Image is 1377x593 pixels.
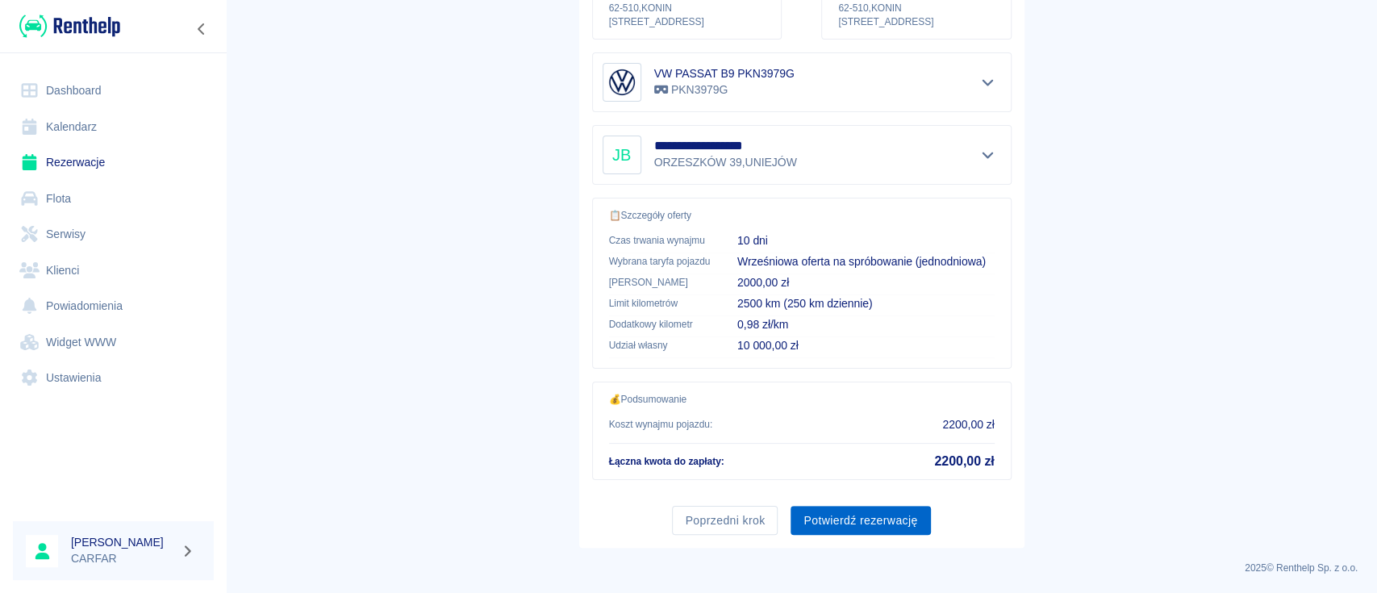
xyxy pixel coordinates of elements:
[737,316,995,333] p: 0,98 zł/km
[654,81,795,98] p: PKN3979G
[654,154,800,171] p: ORZESZKÓW 39 , UNIEJÓW
[606,66,638,98] img: Image
[609,317,711,332] p: Dodatkowy kilometr
[609,1,765,15] p: 62-510 , KONIN
[737,232,995,249] p: 10 dni
[609,296,711,311] p: Limit kilometrów
[737,337,995,354] p: 10 000,00 zł
[245,561,1358,575] p: 2025 © Renthelp Sp. z o.o.
[609,233,711,248] p: Czas trwania wynajmu
[609,417,713,432] p: Koszt wynajmu pojazdu :
[13,144,214,181] a: Rezerwacje
[838,1,994,15] p: 62-510 , KONIN
[190,19,214,40] button: Zwiń nawigację
[609,275,711,290] p: [PERSON_NAME]
[13,13,120,40] a: Renthelp logo
[934,453,994,470] h5: 2200,00 zł
[13,216,214,253] a: Serwisy
[13,109,214,145] a: Kalendarz
[737,253,995,270] p: Wrześniowa oferta na spróbowanie (jednodniowa)
[737,274,995,291] p: 2000,00 zł
[609,254,711,269] p: Wybrana taryfa pojazdu
[737,295,995,312] p: 2500 km (250 km dziennie)
[609,454,724,469] p: Łączna kwota do zapłaty :
[838,15,994,29] p: [STREET_ADDRESS]
[609,208,995,223] p: 📋 Szczegóły oferty
[13,324,214,361] a: Widget WWW
[13,288,214,324] a: Powiadomienia
[791,506,930,536] button: Potwierdź rezerwację
[13,181,214,217] a: Flota
[974,144,1001,166] button: Pokaż szczegóły
[942,416,994,433] p: 2200,00 zł
[672,506,778,536] button: Poprzedni krok
[609,392,995,407] p: 💰 Podsumowanie
[609,15,765,29] p: [STREET_ADDRESS]
[71,550,174,567] p: CARFAR
[609,338,711,353] p: Udział własny
[13,360,214,396] a: Ustawienia
[13,253,214,289] a: Klienci
[71,534,174,550] h6: [PERSON_NAME]
[603,136,641,174] div: JB
[13,73,214,109] a: Dashboard
[19,13,120,40] img: Renthelp logo
[974,71,1001,94] button: Pokaż szczegóły
[654,65,795,81] h6: VW PASSAT B9 PKN3979G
